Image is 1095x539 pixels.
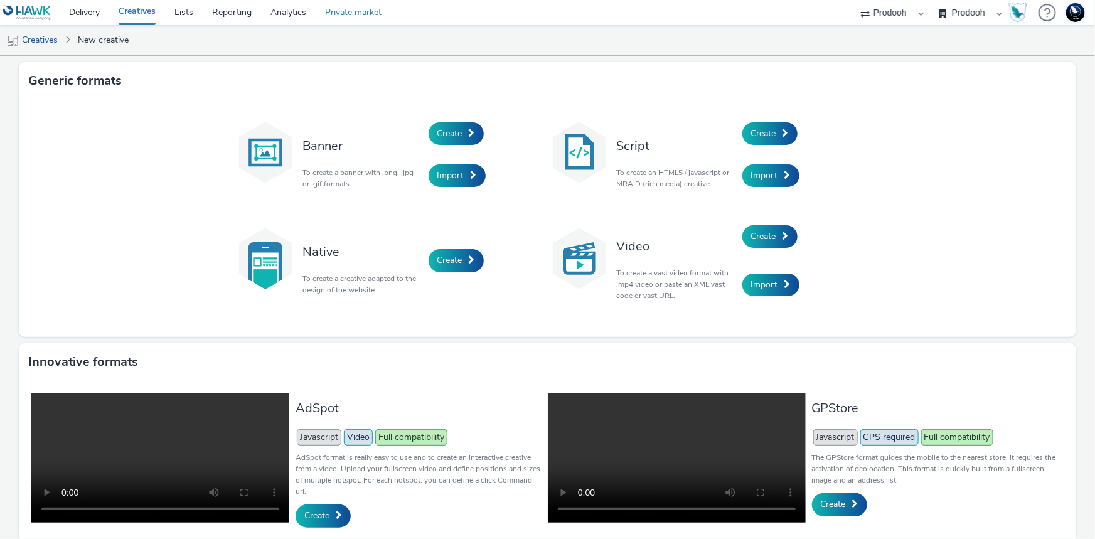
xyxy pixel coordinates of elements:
a: Create [296,504,351,527]
h3: AdSpot [296,400,541,417]
a: Create [429,249,484,272]
a: Create [742,225,798,248]
span: Import [751,169,778,181]
h3: Banner [303,137,422,154]
p: To create an HTML5 / javascript or MRAID (rich media) creative. [617,167,736,189]
span: Create [437,127,462,139]
span: Create [751,230,776,242]
a: Import [429,164,486,187]
img: Support Hawk [1066,3,1085,22]
a: Create [812,493,867,516]
a: Import [742,164,799,187]
p: AdSpot format is really easy to use and to create an interactive creative from a video. Upload yo... [296,452,541,497]
p: To create a banner with .png, .jpg or .gif formats. [303,167,422,189]
span: GPS required [860,429,919,446]
span: Import [751,279,778,291]
img: undefined Logo [3,5,51,21]
span: Create [821,498,846,510]
h3: Script [617,137,736,154]
span: Import [437,169,464,181]
a: New creative [72,25,135,55]
p: To create a vast video format with .mp4 video or paste an XML vast code or vast URL. [617,267,736,301]
a: Create [742,122,798,145]
h3: Innovative formats [28,353,138,371]
h3: Native [303,243,422,260]
img: Hawk Academy [1008,3,1027,23]
img: mobile [6,35,19,47]
p: To create a creative adapted to the design of the website. [303,273,422,296]
img: native.svg [234,227,297,290]
h3: Video [617,238,736,255]
a: Import [742,274,799,296]
span: Full compatibility [375,429,447,446]
img: code.svg [548,121,611,184]
span: Javascript [813,429,858,446]
span: Video [344,429,373,446]
span: Javascript [297,429,341,446]
img: banner.svg [234,121,297,184]
span: Create [304,510,329,521]
span: Create [751,127,776,139]
h3: GPStore [812,400,1057,417]
span: Create [437,254,462,266]
span: Full compatibility [921,429,993,446]
a: Create [429,122,484,145]
p: The GPStore format guides the mobile to the nearest store, it requires the activation of geolocat... [812,452,1057,486]
h3: Generic formats [28,72,122,90]
a: Hawk Academy [1008,3,1032,23]
img: video.svg [548,227,611,290]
